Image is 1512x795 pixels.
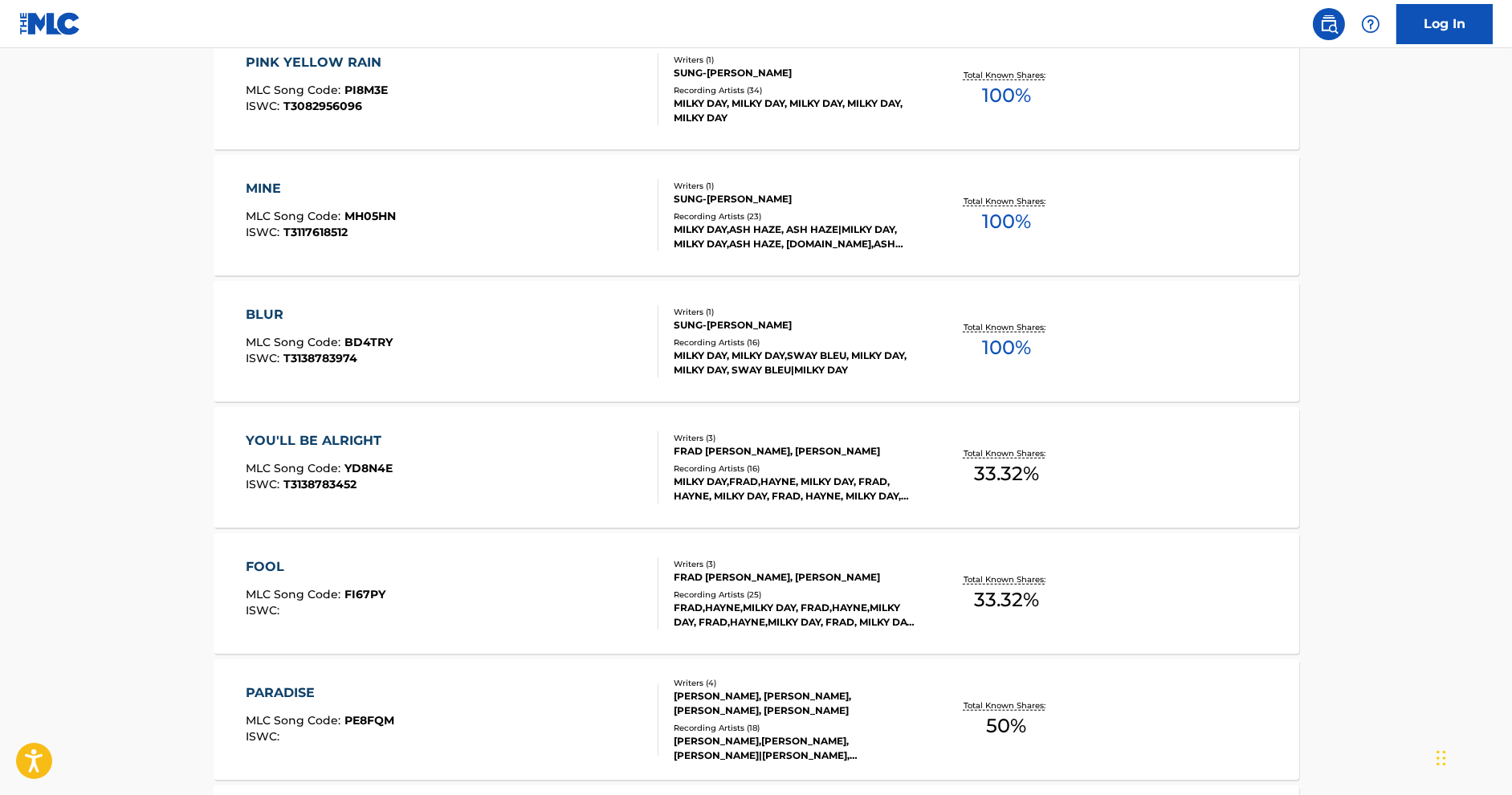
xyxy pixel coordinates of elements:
span: ISWC : [246,351,283,365]
div: MILKY DAY, MILKY DAY,SWAY BLEU, MILKY DAY, MILKY DAY, SWAY BLEU|MILKY DAY [674,349,916,377]
p: Total Known Shares: [964,321,1049,333]
a: BLURMLC Song Code:BD4TRYISWC:T3138783974Writers (1)SUNG-[PERSON_NAME]Recording Artists (16)MILKY ... [214,281,1299,402]
p: Total Known Shares: [964,447,1049,459]
div: Writers ( 4 ) [674,677,916,689]
span: MLC Song Code : [246,713,344,728]
span: T3138783452 [283,477,357,491]
div: Recording Artists ( 25 ) [674,589,916,601]
a: Public Search [1313,8,1345,40]
img: help [1361,14,1380,34]
div: Drag [1437,734,1446,782]
span: 33.32 % [974,585,1039,614]
div: PINK YELLOW RAIN [246,53,389,72]
a: YOU'LL BE ALRIGHTMLC Song Code:YD8N4EISWC:T3138783452Writers (3)FRAD [PERSON_NAME], [PERSON_NAME]... [214,407,1299,528]
iframe: Chat Widget [1432,718,1512,795]
div: [PERSON_NAME], [PERSON_NAME], [PERSON_NAME], [PERSON_NAME] [674,689,916,718]
div: Writers ( 1 ) [674,180,916,192]
span: T3082956096 [283,99,362,113]
span: MLC Song Code : [246,587,344,601]
div: SUNG-[PERSON_NAME] [674,192,916,206]
div: FRAD [PERSON_NAME], [PERSON_NAME] [674,444,916,459]
img: MLC Logo [19,12,81,35]
span: MLC Song Code : [246,335,344,349]
div: [PERSON_NAME],[PERSON_NAME], [PERSON_NAME]|[PERSON_NAME], [PERSON_NAME] AND [PERSON_NAME], MILKY ... [674,734,916,763]
div: Writers ( 1 ) [674,306,916,318]
div: BLUR [246,305,393,324]
span: 50 % [986,711,1026,740]
p: Total Known Shares: [964,69,1049,81]
div: Help [1355,8,1387,40]
span: ISWC : [246,225,283,239]
div: MILKY DAY,ASH HAZE, ASH HAZE|MILKY DAY, MILKY DAY,ASH HAZE, [DOMAIN_NAME],ASH HAZE,MILKY DAY, MIL... [674,222,916,251]
span: 100 % [982,81,1031,110]
img: search [1319,14,1339,34]
span: BD4TRY [344,335,393,349]
div: FRAD [PERSON_NAME], [PERSON_NAME] [674,570,916,585]
span: ISWC : [246,99,283,113]
span: YD8N4E [344,461,393,475]
div: YOU'LL BE ALRIGHT [246,431,393,450]
span: 33.32 % [974,459,1039,488]
p: Total Known Shares: [964,699,1049,711]
p: Total Known Shares: [964,195,1049,207]
a: PARADISEMLC Song Code:PE8FQMISWC:Writers (4)[PERSON_NAME], [PERSON_NAME], [PERSON_NAME], [PERSON_... [214,659,1299,780]
div: Recording Artists ( 16 ) [674,336,916,349]
div: Recording Artists ( 23 ) [674,210,916,222]
div: Recording Artists ( 16 ) [674,463,916,475]
a: FOOLMLC Song Code:FI67PYISWC:Writers (3)FRAD [PERSON_NAME], [PERSON_NAME]Recording Artists (25)FR... [214,533,1299,654]
span: T3138783974 [283,351,357,365]
div: MILKY DAY,FRAD,HAYNE, MILKY DAY, FRAD, HAYNE, MILKY DAY, FRAD, HAYNE, MILKY DAY, FRAD & HAYNE, MI... [674,475,916,503]
div: Writers ( 1 ) [674,54,916,66]
span: 100 % [982,207,1031,236]
div: MINE [246,179,396,198]
span: FI67PY [344,587,385,601]
a: MINEMLC Song Code:MH05HNISWC:T3117618512Writers (1)SUNG-[PERSON_NAME]Recording Artists (23)MILKY ... [214,155,1299,275]
span: MLC Song Code : [246,83,344,97]
span: PI8M3E [344,83,388,97]
a: Log In [1396,4,1493,44]
a: PINK YELLOW RAINMLC Song Code:PI8M3EISWC:T3082956096Writers (1)SUNG-[PERSON_NAME]Recording Artist... [214,29,1299,149]
div: Writers ( 3 ) [674,432,916,444]
span: MLC Song Code : [246,461,344,475]
div: MILKY DAY, MILKY DAY, MILKY DAY, MILKY DAY, MILKY DAY [674,96,916,125]
div: Recording Artists ( 34 ) [674,84,916,96]
div: Recording Artists ( 18 ) [674,722,916,734]
div: FRAD,HAYNE,MILKY DAY, FRAD,HAYNE,MILKY DAY, FRAD,HAYNE,MILKY DAY, FRAD, MILKY DAY, HAYNE, FRAD, M... [674,601,916,630]
div: SUNG-[PERSON_NAME] [674,318,916,332]
div: Writers ( 3 ) [674,558,916,570]
span: T3117618512 [283,225,348,239]
span: ISWC : [246,729,283,744]
div: PARADISE [246,683,394,703]
span: 100 % [982,333,1031,362]
span: ISWC : [246,603,283,618]
span: ISWC : [246,477,283,491]
div: SUNG-[PERSON_NAME] [674,66,916,80]
p: Total Known Shares: [964,573,1049,585]
div: FOOL [246,557,385,577]
span: PE8FQM [344,713,394,728]
span: MLC Song Code : [246,209,344,223]
span: MH05HN [344,209,396,223]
